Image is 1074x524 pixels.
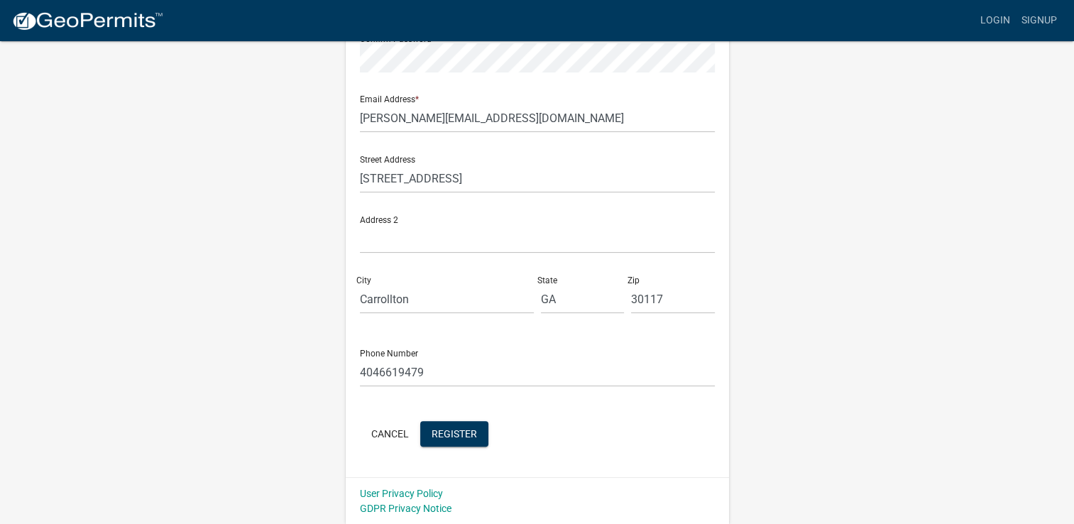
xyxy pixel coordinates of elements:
[420,421,488,447] button: Register
[432,427,477,439] span: Register
[360,488,443,499] a: User Privacy Policy
[975,7,1016,34] a: Login
[360,421,420,447] button: Cancel
[1016,7,1063,34] a: Signup
[360,503,451,514] a: GDPR Privacy Notice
